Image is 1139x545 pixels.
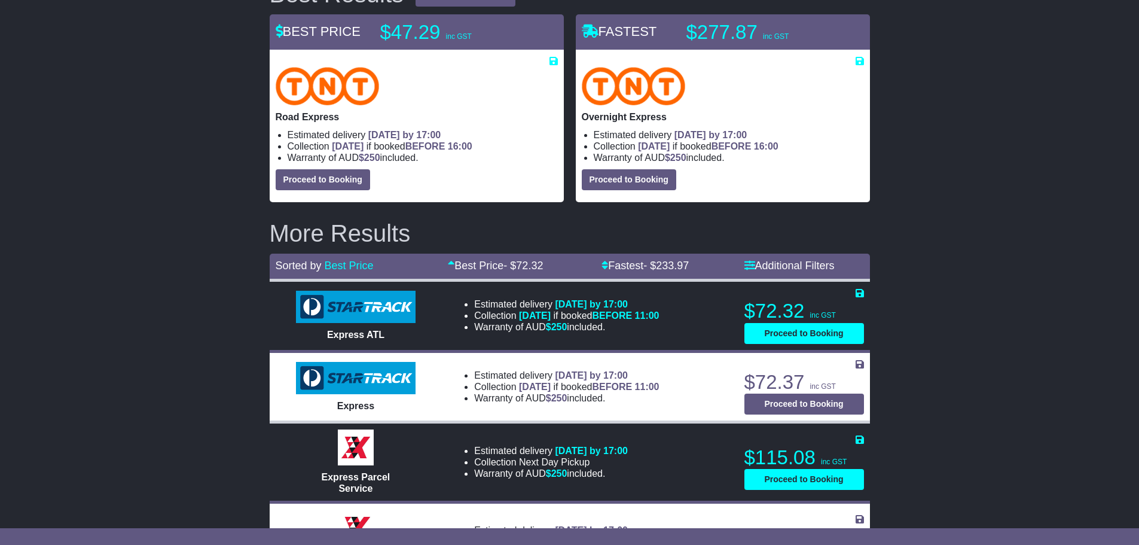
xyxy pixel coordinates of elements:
[744,469,864,490] button: Proceed to Booking
[670,153,686,163] span: 250
[712,141,752,151] span: BEFORE
[546,322,567,332] span: $
[594,129,864,141] li: Estimated delivery
[686,20,836,44] p: $277.87
[594,152,864,163] li: Warranty of AUD included.
[810,311,836,319] span: inc GST
[519,382,659,392] span: if booked
[582,111,864,123] p: Overnight Express
[744,299,864,323] p: $72.32
[405,141,445,151] span: BEFORE
[296,362,416,394] img: StarTrack: Express
[325,260,374,272] a: Best Price
[643,260,689,272] span: - $
[474,310,659,321] li: Collection
[474,299,659,310] li: Estimated delivery
[546,393,567,403] span: $
[474,468,628,479] li: Warranty of AUD included.
[551,468,567,479] span: 250
[555,370,628,380] span: [DATE] by 17:00
[665,153,686,163] span: $
[474,445,628,456] li: Estimated delivery
[638,141,670,151] span: [DATE]
[364,153,380,163] span: 250
[474,525,628,536] li: Estimated delivery
[594,141,864,152] li: Collection
[276,169,370,190] button: Proceed to Booking
[516,260,543,272] span: 72.32
[744,260,835,272] a: Additional Filters
[448,260,543,272] a: Best Price- $72.32
[474,392,659,404] li: Warranty of AUD included.
[276,111,558,123] p: Road Express
[276,260,322,272] span: Sorted by
[674,130,747,140] span: [DATE] by 17:00
[332,141,472,151] span: if booked
[446,32,472,41] span: inc GST
[359,153,380,163] span: $
[338,430,374,465] img: Border Express: Express Parcel Service
[368,130,441,140] span: [DATE] by 17:00
[656,260,689,272] span: 233.97
[288,141,558,152] li: Collection
[592,310,632,321] span: BEFORE
[519,382,551,392] span: [DATE]
[821,458,847,466] span: inc GST
[519,310,551,321] span: [DATE]
[744,394,864,415] button: Proceed to Booking
[519,457,590,467] span: Next Day Pickup
[551,322,567,332] span: 250
[322,472,390,494] span: Express Parcel Service
[296,291,416,323] img: StarTrack: Express ATL
[763,32,789,41] span: inc GST
[503,260,543,272] span: - $
[519,310,659,321] span: if booked
[635,310,659,321] span: 11:00
[592,382,632,392] span: BEFORE
[474,456,628,468] li: Collection
[555,299,628,309] span: [DATE] by 17:00
[546,468,567,479] span: $
[601,260,689,272] a: Fastest- $233.97
[276,24,361,39] span: BEST PRICE
[555,525,628,535] span: [DATE] by 17:00
[276,67,380,105] img: TNT Domestic: Road Express
[337,401,374,411] span: Express
[555,446,628,456] span: [DATE] by 17:00
[582,169,676,190] button: Proceed to Booking
[582,24,657,39] span: FASTEST
[474,381,659,392] li: Collection
[638,141,778,151] span: if booked
[448,141,472,151] span: 16:00
[551,393,567,403] span: 250
[582,67,686,105] img: TNT Domestic: Overnight Express
[270,220,870,246] h2: More Results
[474,370,659,381] li: Estimated delivery
[635,382,659,392] span: 11:00
[327,330,384,340] span: Express ATL
[288,129,558,141] li: Estimated delivery
[744,446,864,470] p: $115.08
[288,152,558,163] li: Warranty of AUD included.
[744,323,864,344] button: Proceed to Booking
[754,141,778,151] span: 16:00
[810,382,836,391] span: inc GST
[332,141,364,151] span: [DATE]
[744,370,864,394] p: $72.37
[474,321,659,333] li: Warranty of AUD included.
[380,20,530,44] p: $47.29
